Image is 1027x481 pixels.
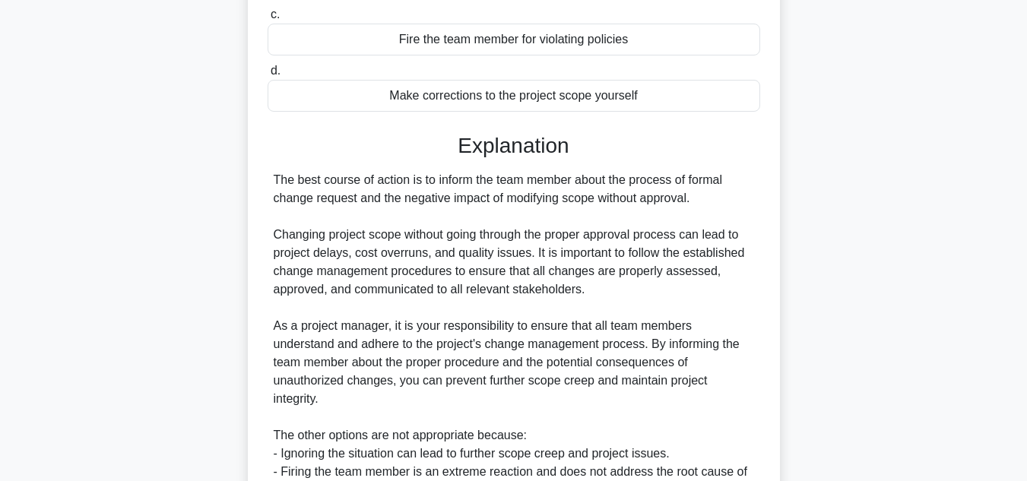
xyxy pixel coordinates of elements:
[271,8,280,21] span: c.
[268,24,760,55] div: Fire the team member for violating policies
[277,133,751,159] h3: Explanation
[268,80,760,112] div: Make corrections to the project scope yourself
[271,64,281,77] span: d.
